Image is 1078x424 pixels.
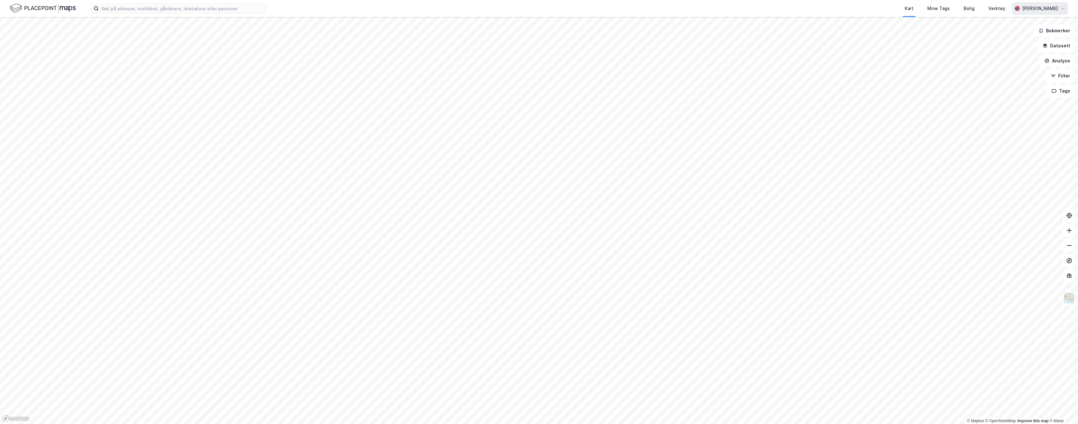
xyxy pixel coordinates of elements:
[1033,24,1075,37] button: Bokmerker
[10,3,76,14] img: logo.f888ab2527a4732fd821a326f86c7f29.svg
[1063,292,1075,304] img: Z
[1047,394,1078,424] iframe: Chat Widget
[967,419,984,423] a: Mapbox
[927,5,950,12] div: Mine Tags
[1018,419,1049,423] a: Improve this map
[1039,55,1075,67] button: Analyse
[99,4,266,13] input: Søk på adresse, matrikkel, gårdeiere, leietakere eller personer
[2,415,29,422] a: Mapbox homepage
[905,5,913,12] div: Kart
[1046,85,1075,97] button: Tags
[986,419,1016,423] a: OpenStreetMap
[1037,40,1075,52] button: Datasett
[1022,5,1058,12] div: [PERSON_NAME]
[964,5,975,12] div: Bolig
[988,5,1005,12] div: Verktøy
[1045,70,1075,82] button: Filter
